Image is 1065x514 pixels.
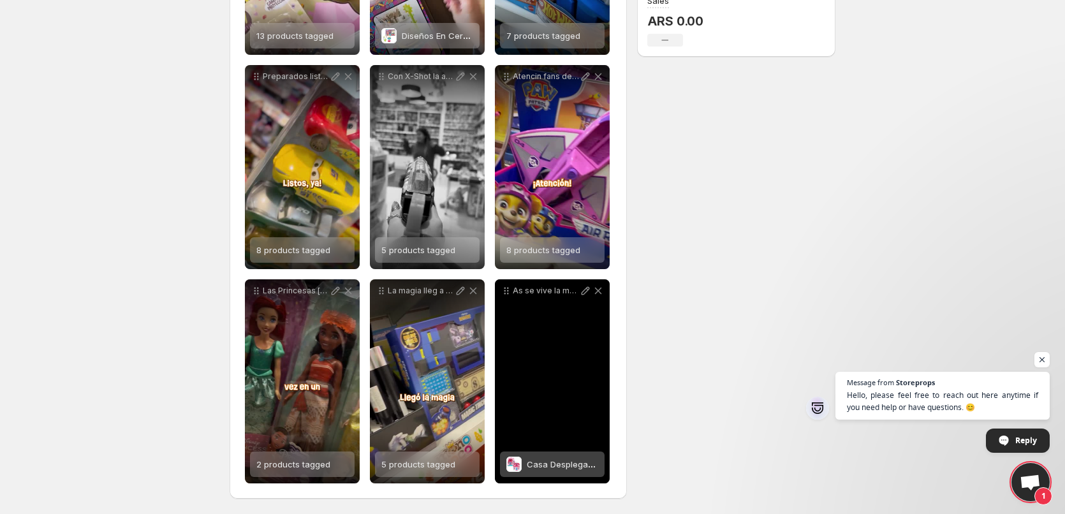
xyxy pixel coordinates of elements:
span: 8 products tagged [506,245,580,255]
span: Message from [847,379,894,386]
span: Storeprops [896,379,935,386]
span: Hello, please feel free to reach out here anytime if you need help or have questions. 😊 [847,389,1038,413]
p: Las Princesas [PERSON_NAME] llegaron a [GEOGRAPHIC_DATA] para llenar de magia y aventuras el Mes ... [263,286,329,296]
span: 8 products tagged [256,245,330,255]
div: Open chat [1011,463,1050,501]
span: 1 [1034,487,1052,505]
div: Preparados listos ya [PERSON_NAME] acelera Mate lo sigue y la pista se llena de diversin con los ... [245,65,360,269]
div: La magia lleg a Monococo Varitas que encienden la emocin trucos que dejan a todos boquiabiertos y... [370,279,485,483]
div: Atencin fans de la Patrulla Canina Los hroes de Paw Patrol ya llegaron a [GEOGRAPHIC_DATA] Colecc... [495,65,610,269]
div: Con X-Shot la accin nunca se detiene Carg en segundos apunt con precisin y desat la batalla Blast... [370,65,485,269]
p: Preparados listos ya [PERSON_NAME] acelera Mate lo sigue y la pista se llena de diversin con los ... [263,71,329,82]
span: Casa Desplegable [PERSON_NAME] Dream House [527,459,724,469]
p: As se vive la magia con Little Dream House [PERSON_NAME] Una casita plegable llena de muebles y d... [513,286,579,296]
p: Con X-Shot la accin nunca se detiene Carg en segundos apunt con precisin y desat la batalla Blast... [388,71,454,82]
div: Las Princesas [PERSON_NAME] llegaron a [GEOGRAPHIC_DATA] para llenar de magia y aventuras el Mes ... [245,279,360,483]
p: Atencin fans de la Patrulla Canina Los hroes de Paw Patrol ya llegaron a [GEOGRAPHIC_DATA] Colecc... [513,71,579,82]
span: 13 products tagged [256,31,334,41]
span: 2 products tagged [256,459,330,469]
span: 5 products tagged [381,245,455,255]
span: Reply [1015,429,1037,452]
span: Diseños En Cerámica [PERSON_NAME] [402,31,554,41]
img: Casa Desplegable Juliana Dream House [506,457,522,472]
p: La magia lleg a Monococo Varitas que encienden la emocin trucos que dejan a todos boquiabiertos y... [388,286,454,296]
p: ARS 0.00 [647,13,703,29]
img: Diseños En Cerámica Juliana [381,28,397,43]
div: As se vive la magia con Little Dream House [PERSON_NAME] Una casita plegable llena de muebles y d... [495,279,610,483]
span: 7 products tagged [506,31,580,41]
span: 5 products tagged [381,459,455,469]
